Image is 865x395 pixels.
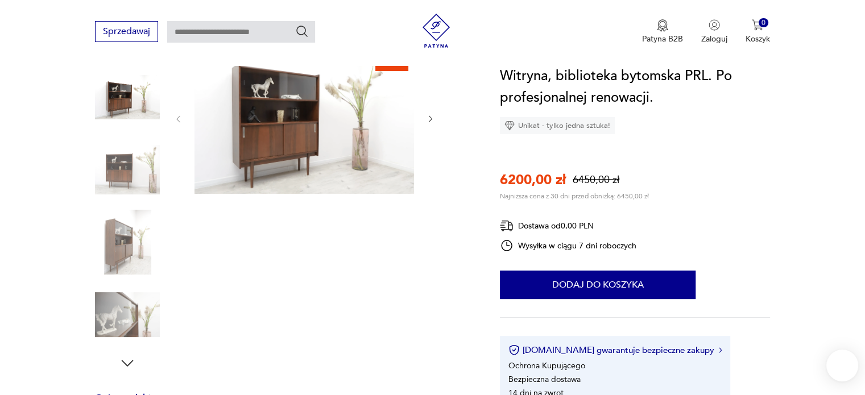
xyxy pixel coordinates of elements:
[500,219,514,233] img: Ikona dostawy
[642,34,683,44] p: Patyna B2B
[701,34,727,44] p: Zaloguj
[95,138,160,202] img: Zdjęcie produktu Witryna, biblioteka bytomska PRL. Po profesjonalnej renowacji.
[701,19,727,44] button: Zaloguj
[657,19,668,32] img: Ikona medalu
[419,14,453,48] img: Patyna - sklep z meblami i dekoracjami vintage
[500,239,636,252] div: Wysyłka w ciągu 7 dni roboczych
[95,21,158,42] button: Sprzedawaj
[826,350,858,381] iframe: Smartsupp widget button
[752,19,763,31] img: Ikona koszyka
[746,34,770,44] p: Koszyk
[573,173,619,187] p: 6450,00 zł
[95,210,160,275] img: Zdjęcie produktu Witryna, biblioteka bytomska PRL. Po profesjonalnej renowacji.
[508,360,585,371] li: Ochrona Kupującego
[500,117,615,134] div: Unikat - tylko jedna sztuka!
[95,65,160,130] img: Zdjęcie produktu Witryna, biblioteka bytomska PRL. Po profesjonalnej renowacji.
[508,344,722,356] button: [DOMAIN_NAME] gwarantuje bezpieczne zakupy
[95,282,160,347] img: Zdjęcie produktu Witryna, biblioteka bytomska PRL. Po profesjonalnej renowacji.
[504,120,515,131] img: Ikona diamentu
[709,19,720,31] img: Ikonka użytkownika
[500,65,770,109] h1: Witryna, biblioteka bytomska PRL. Po profesjonalnej renowacji.
[500,219,636,233] div: Dostawa od 0,00 PLN
[500,171,566,189] p: 6200,00 zł
[746,19,770,44] button: 0Koszyk
[95,28,158,36] a: Sprzedawaj
[500,192,649,201] p: Najniższa cena z 30 dni przed obniżką: 6450,00 zł
[642,19,683,44] button: Patyna B2B
[719,347,722,353] img: Ikona strzałki w prawo
[295,24,309,38] button: Szukaj
[508,344,520,356] img: Ikona certyfikatu
[759,18,768,28] div: 0
[642,19,683,44] a: Ikona medaluPatyna B2B
[508,374,581,385] li: Bezpieczna dostawa
[500,271,696,299] button: Dodaj do koszyka
[194,42,414,194] img: Zdjęcie produktu Witryna, biblioteka bytomska PRL. Po profesjonalnej renowacji.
